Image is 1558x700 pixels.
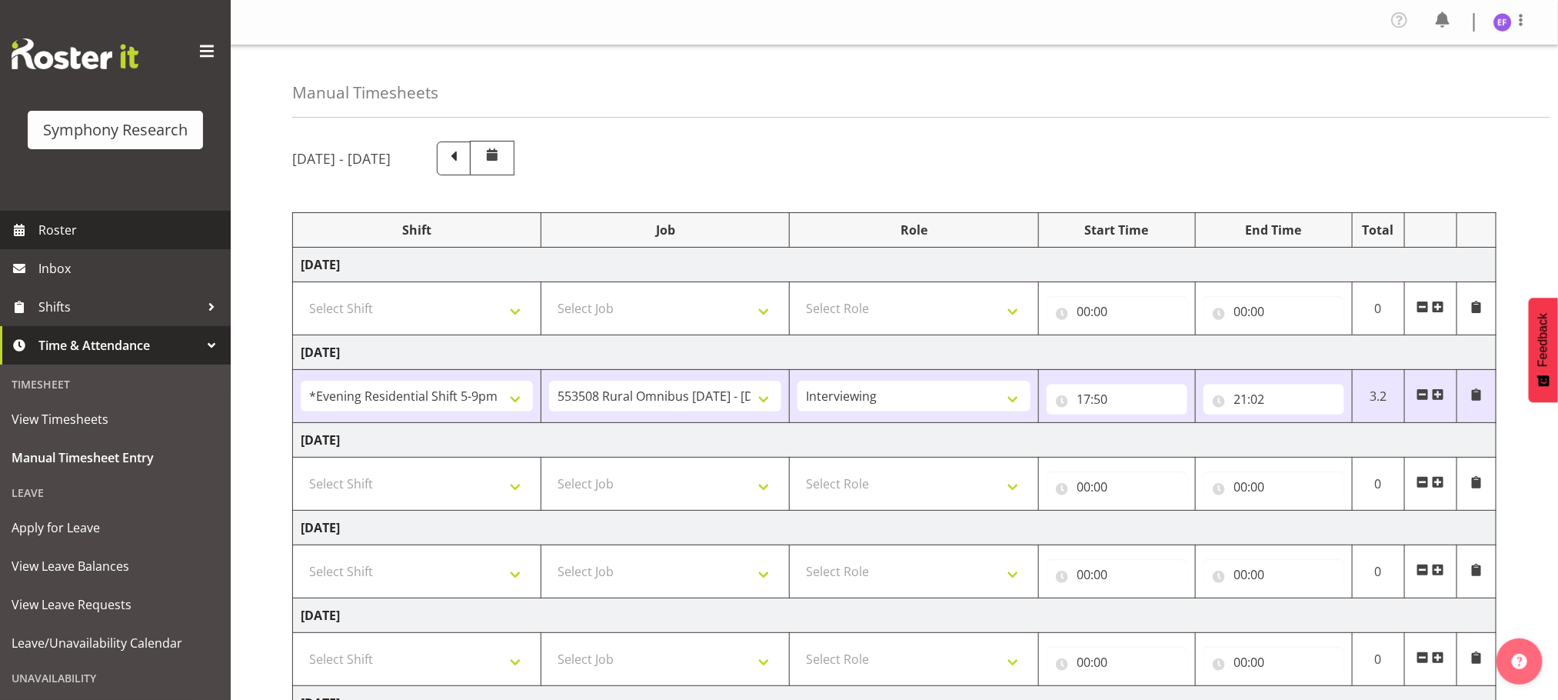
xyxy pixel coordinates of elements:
td: [DATE] [293,423,1496,458]
span: View Leave Balances [12,555,219,578]
td: [DATE] [293,511,1496,545]
td: [DATE] [293,248,1496,282]
td: [DATE] [293,335,1496,370]
span: View Timesheets [12,408,219,431]
img: help-xxl-2.png [1512,654,1527,669]
td: 3.2 [1352,370,1404,423]
span: Inbox [38,257,223,280]
a: View Timesheets [4,400,227,438]
img: edmond-fernandez1860.jpg [1493,13,1512,32]
span: Shifts [38,295,200,318]
span: Feedback [1536,313,1550,367]
div: Unavailability [4,662,227,694]
div: Start Time [1047,221,1187,239]
span: Apply for Leave [12,516,219,539]
div: End Time [1203,221,1344,239]
td: 0 [1352,458,1404,511]
span: Manual Timesheet Entry [12,446,219,469]
td: [DATE] [293,598,1496,633]
div: Total [1360,221,1397,239]
input: Click to select... [1047,559,1187,590]
h4: Manual Timesheets [292,84,438,102]
input: Click to select... [1047,296,1187,327]
div: Timesheet [4,368,227,400]
h5: [DATE] - [DATE] [292,150,391,167]
a: Apply for Leave [4,508,227,547]
td: 0 [1352,633,1404,686]
img: Rosterit website logo [12,38,138,69]
a: Manual Timesheet Entry [4,438,227,477]
a: Leave/Unavailability Calendar [4,624,227,662]
input: Click to select... [1047,384,1187,415]
td: 0 [1352,282,1404,335]
input: Click to select... [1203,647,1344,678]
input: Click to select... [1047,647,1187,678]
div: Job [549,221,781,239]
div: Shift [301,221,533,239]
span: Time & Attendance [38,334,200,357]
button: Feedback - Show survey [1529,298,1558,402]
div: Leave [4,477,227,508]
input: Click to select... [1203,384,1344,415]
span: View Leave Requests [12,593,219,616]
td: 0 [1352,545,1404,598]
input: Click to select... [1047,472,1187,502]
input: Click to select... [1203,559,1344,590]
input: Click to select... [1203,296,1344,327]
span: Roster [38,218,223,242]
div: Symphony Research [43,118,188,142]
span: Leave/Unavailability Calendar [12,632,219,655]
input: Click to select... [1203,472,1344,502]
a: View Leave Balances [4,547,227,585]
div: Role [797,221,1030,239]
a: View Leave Requests [4,585,227,624]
